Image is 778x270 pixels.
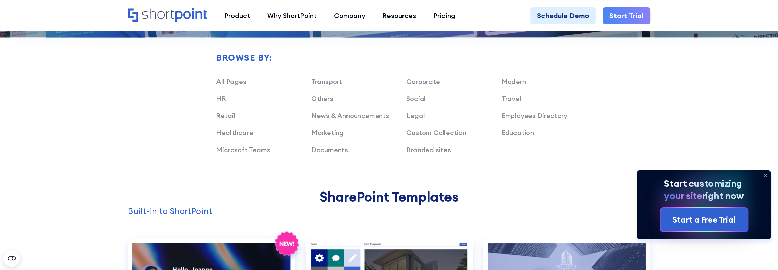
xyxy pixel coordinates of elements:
[660,208,748,232] a: Start a Free Trial
[216,145,270,154] a: Microsoft Teams
[311,128,344,137] a: Marketing
[374,7,425,24] a: Resources
[267,11,317,21] div: Why ShortPoint
[128,189,650,205] h2: SharePoint Templates
[216,111,235,120] a: Retail
[501,94,521,103] a: Travel
[128,205,650,218] p: Built-in to ShortPoint
[216,77,246,86] a: All Pages
[224,11,250,21] div: Product
[501,128,534,137] a: Education
[216,94,226,103] a: HR
[406,145,451,154] a: Branded sites
[433,11,455,21] div: Pricing
[216,53,596,63] h2: Browse by:
[744,237,778,270] iframe: Chat Widget
[259,7,325,24] a: Why ShortPoint
[406,128,466,137] a: Custom Collection
[406,94,426,103] a: Social
[425,7,464,24] a: Pricing
[311,145,348,154] a: Documents
[128,8,208,23] a: Home
[311,111,389,120] a: News & Announcements
[334,11,365,21] div: Company
[382,11,416,21] div: Resources
[406,111,425,120] a: Legal
[3,250,20,267] button: Open CMP widget
[311,77,342,86] a: Transport
[311,94,333,103] a: Others
[325,7,374,24] a: Company
[216,128,253,137] a: Healthcare
[501,77,526,86] a: Modern
[603,7,650,24] a: Start Trial
[501,111,567,120] a: Employees Directory
[406,77,440,86] a: Corporate
[673,214,735,226] div: Start a Free Trial
[530,7,596,24] a: Schedule Demo
[216,7,259,24] a: Product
